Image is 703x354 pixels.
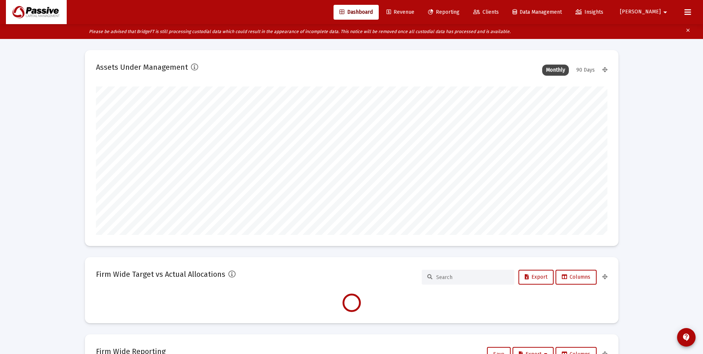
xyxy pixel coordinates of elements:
span: [PERSON_NAME] [620,9,661,15]
mat-icon: arrow_drop_down [661,5,670,20]
a: Reporting [422,5,465,20]
span: Dashboard [339,9,373,15]
a: Revenue [381,5,420,20]
span: Columns [562,274,590,280]
a: Insights [570,5,609,20]
i: Please be advised that BridgeFT is still processing custodial data which could result in the appe... [89,29,511,34]
span: Revenue [387,9,414,15]
h2: Firm Wide Target vs Actual Allocations [96,268,225,280]
mat-icon: contact_support [682,333,691,342]
button: [PERSON_NAME] [611,4,679,19]
span: Reporting [428,9,460,15]
div: 90 Days [573,65,598,76]
span: Export [525,274,547,280]
span: Data Management [513,9,562,15]
span: Clients [473,9,499,15]
img: Dashboard [11,5,61,20]
a: Dashboard [334,5,379,20]
button: Export [518,270,554,285]
mat-icon: clear [685,26,691,37]
div: Monthly [542,65,569,76]
input: Search [436,274,509,281]
h2: Assets Under Management [96,61,188,73]
a: Data Management [507,5,568,20]
button: Columns [556,270,597,285]
span: Insights [576,9,603,15]
a: Clients [467,5,505,20]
